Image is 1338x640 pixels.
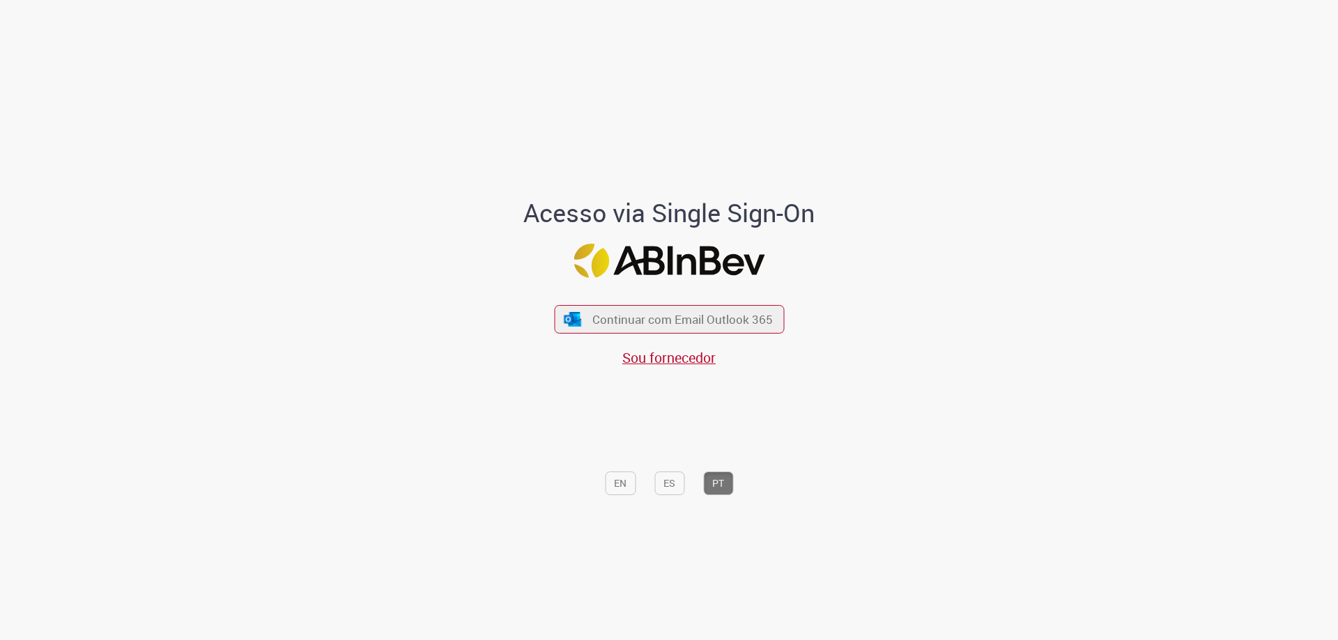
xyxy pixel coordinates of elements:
button: PT [703,471,733,495]
span: Continuar com Email Outlook 365 [592,311,773,327]
button: EN [605,471,636,495]
button: ícone Azure/Microsoft 360 Continuar com Email Outlook 365 [554,305,784,334]
img: ícone Azure/Microsoft 360 [563,312,583,327]
img: Logo ABInBev [574,244,764,278]
a: Sou fornecedor [622,348,716,367]
h1: Acesso via Single Sign-On [476,199,863,227]
button: ES [654,471,684,495]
